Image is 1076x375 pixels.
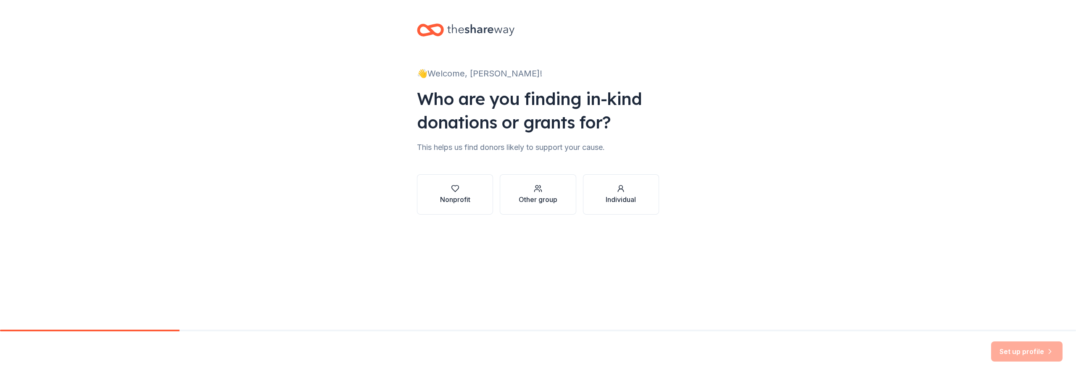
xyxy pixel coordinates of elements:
[417,141,659,154] div: This helps us find donors likely to support your cause.
[417,67,659,80] div: 👋 Welcome, [PERSON_NAME]!
[500,174,576,215] button: Other group
[519,194,557,205] div: Other group
[583,174,659,215] button: Individual
[440,194,470,205] div: Nonprofit
[417,87,659,134] div: Who are you finding in-kind donations or grants for?
[606,194,636,205] div: Individual
[417,174,493,215] button: Nonprofit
